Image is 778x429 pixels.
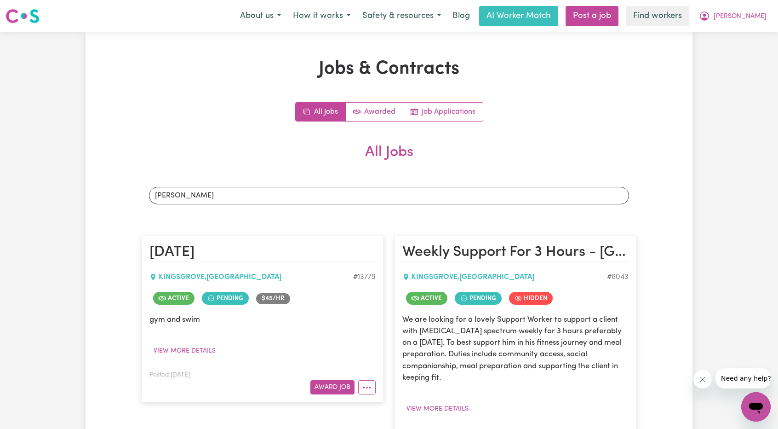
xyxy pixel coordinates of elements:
[693,370,712,388] iframe: Close message
[149,272,353,283] div: KINGSGROVE , [GEOGRAPHIC_DATA]
[607,272,629,283] div: Job ID #6043
[6,6,56,14] span: Need any help?
[149,243,376,262] h2: Wednesday
[715,368,771,388] iframe: Message from company
[406,292,447,305] span: Job is active
[310,380,355,394] button: Award Job
[402,314,629,383] p: We are looking for a lovely Support Worker to support a client with [MEDICAL_DATA] spectrum weekl...
[296,103,346,121] a: All jobs
[402,272,607,283] div: KINGSGROVE , [GEOGRAPHIC_DATA]
[403,103,483,121] a: Job applications
[6,8,40,24] img: Careseekers logo
[402,243,629,262] h2: Weekly Support For 3 Hours - Kingsgrove, NSW
[358,380,376,394] button: More options
[234,6,287,26] button: About us
[256,293,290,304] span: Job rate per hour
[149,372,190,378] span: Posted: [DATE]
[149,314,376,325] p: gym and swim
[509,292,553,305] span: Job is hidden
[153,292,194,305] span: Job is active
[202,292,249,305] span: Job contract pending review by care worker
[626,6,689,26] a: Find workers
[6,6,40,27] a: Careseekers logo
[741,392,771,422] iframe: Button to launch messaging window
[346,103,403,121] a: Active jobs
[714,12,767,22] span: [PERSON_NAME]
[353,272,376,283] div: Job ID #13779
[455,292,502,305] span: Job contract pending review by care worker
[142,144,636,176] h2: All Jobs
[566,6,618,26] a: Post a job
[149,344,220,358] button: View more details
[479,6,558,26] a: AI Worker Match
[693,6,772,26] button: My Account
[447,6,475,26] a: Blog
[142,58,636,80] h1: Jobs & Contracts
[149,187,629,204] input: 🔍 Filter jobs by title, description or care worker name
[402,402,473,416] button: View more details
[356,6,447,26] button: Safety & resources
[287,6,356,26] button: How it works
